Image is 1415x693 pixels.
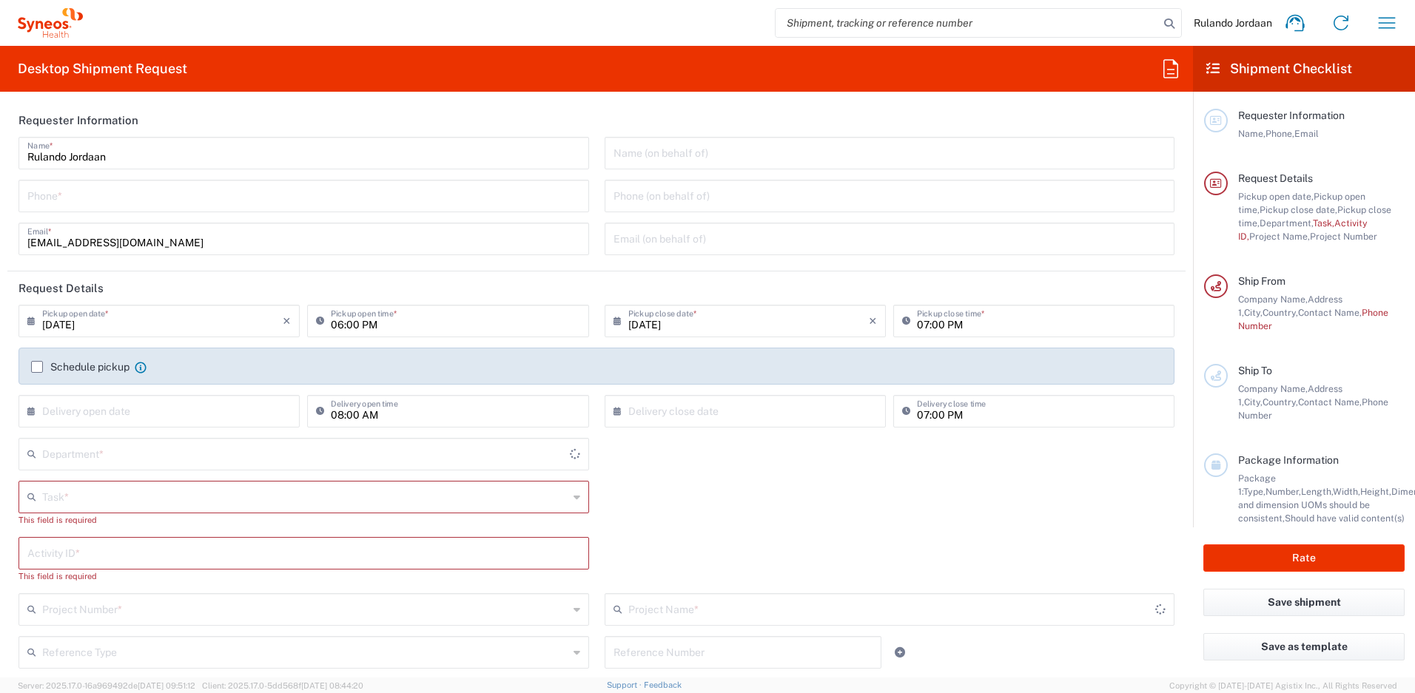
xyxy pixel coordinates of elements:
[1260,217,1313,229] span: Department,
[1310,231,1377,242] span: Project Number
[19,569,589,583] div: This field is required
[19,113,138,128] h2: Requester Information
[1238,128,1266,139] span: Name,
[19,281,104,296] h2: Request Details
[1243,486,1266,497] span: Type,
[1238,109,1345,121] span: Requester Information
[1169,679,1397,692] span: Copyright © [DATE]-[DATE] Agistix Inc., All Rights Reserved
[607,680,644,689] a: Support
[1360,486,1391,497] span: Height,
[1238,294,1308,305] span: Company Name,
[1260,204,1337,215] span: Pickup close date,
[1203,544,1405,572] button: Rate
[1238,473,1276,497] span: Package 1:
[1301,486,1333,497] span: Length,
[1266,486,1301,497] span: Number,
[138,681,195,690] span: [DATE] 09:51:12
[19,513,589,527] div: This field is required
[1333,486,1360,497] span: Width,
[1203,633,1405,660] button: Save as template
[1238,365,1272,376] span: Ship To
[1313,217,1334,229] span: Task,
[1238,454,1339,466] span: Package Information
[1294,128,1319,139] span: Email
[1238,191,1314,202] span: Pickup open date,
[1263,396,1298,408] span: Country,
[1244,307,1263,318] span: City,
[644,680,682,689] a: Feedback
[283,309,291,333] i: ×
[202,681,363,690] span: Client: 2025.17.0-5dd568f
[1285,513,1405,524] span: Should have valid content(s)
[776,9,1159,37] input: Shipment, tracking or reference number
[1238,172,1313,184] span: Request Details
[1263,307,1298,318] span: Country,
[1238,275,1285,287] span: Ship From
[31,361,130,373] label: Schedule pickup
[18,681,195,690] span: Server: 2025.17.0-16a969492de
[1206,60,1352,78] h2: Shipment Checklist
[890,642,910,663] a: Add Reference
[18,60,187,78] h2: Desktop Shipment Request
[1249,231,1310,242] span: Project Name,
[1203,589,1405,616] button: Save shipment
[1298,396,1362,408] span: Contact Name,
[301,681,363,690] span: [DATE] 08:44:20
[869,309,877,333] i: ×
[1266,128,1294,139] span: Phone,
[1298,307,1362,318] span: Contact Name,
[1244,396,1263,408] span: City,
[1194,16,1272,30] span: Rulando Jordaan
[1238,383,1308,394] span: Company Name,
